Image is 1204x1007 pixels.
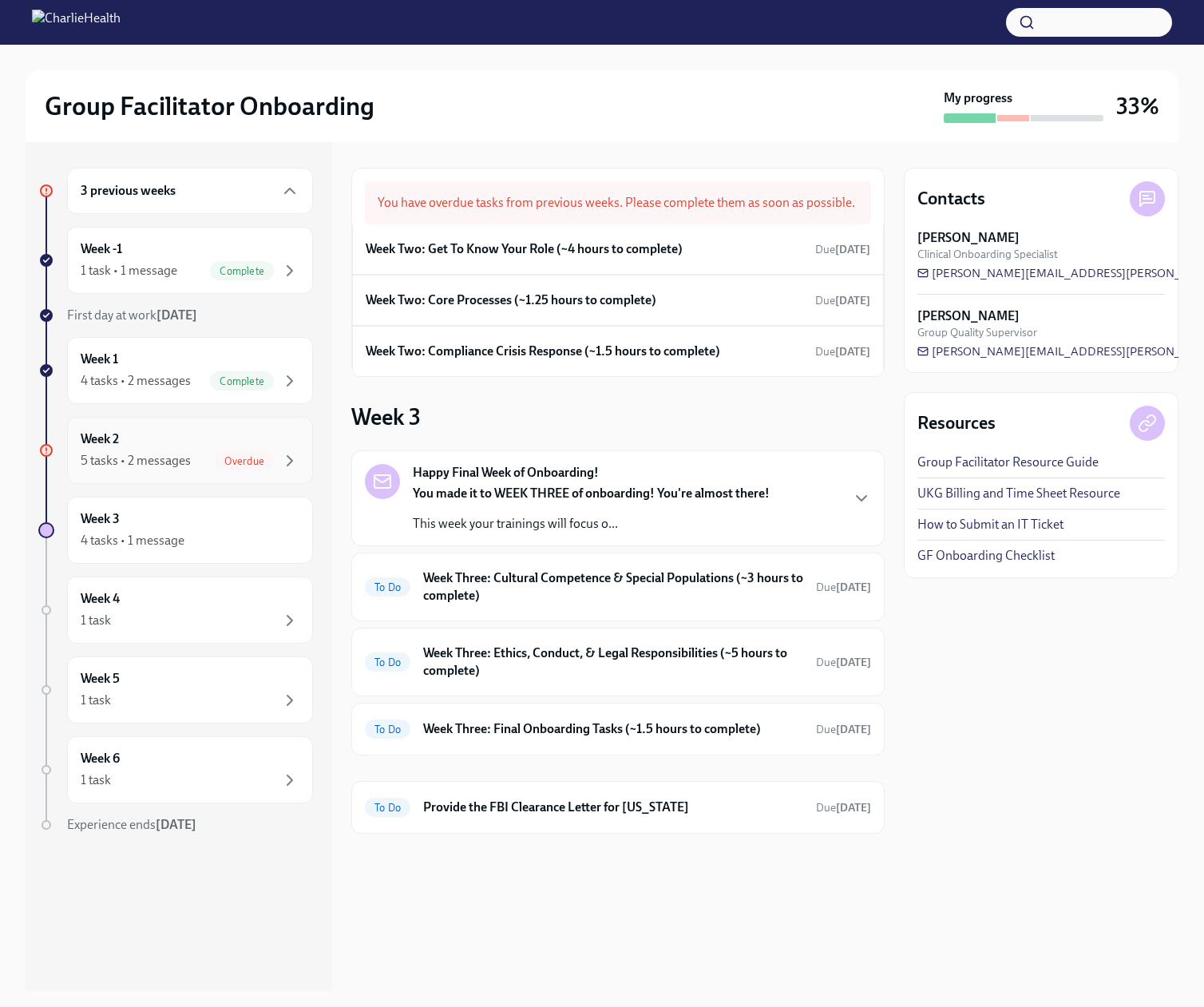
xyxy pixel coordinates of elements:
[81,510,120,528] h6: Week 3
[366,339,870,363] a: Week Two: Compliance Crisis Response (~1.5 hours to complete)Due[DATE]
[423,569,803,605] h6: Week Three: Cultural Competence & Special Populations (~3 hours to complete)
[816,723,871,736] span: Due
[38,497,313,564] a: Week 34 tasks • 1 message
[815,243,870,256] span: Due
[45,90,374,122] h2: Group Facilitator Onboarding
[917,516,1063,533] a: How to Submit an IT Ticket
[815,242,870,257] span: September 29th, 2025 08:00
[81,590,120,608] h6: Week 4
[423,644,803,680] h6: Week Three: Ethics, Conduct, & Legal Responsibilities (~5 hours to complete)
[917,307,1020,325] strong: [PERSON_NAME]
[366,343,720,360] h6: Week Two: Compliance Crisis Response (~1.5 hours to complete)
[816,722,871,737] span: October 4th, 2025 08:00
[67,168,313,214] div: 3 previous weeks
[917,229,1020,247] strong: [PERSON_NAME]
[836,801,871,815] strong: [DATE]
[815,345,870,359] span: Due
[215,455,274,467] span: Overdue
[365,566,871,608] a: To DoWeek Three: Cultural Competence & Special Populations (~3 hours to complete)Due[DATE]
[351,402,421,431] h3: Week 3
[365,795,871,820] a: To DoProvide the FBI Clearance Letter for [US_STATE]Due[DATE]
[81,452,191,470] div: 5 tasks • 2 messages
[835,294,870,307] strong: [DATE]
[816,581,871,594] span: Due
[365,716,871,742] a: To DoWeek Three: Final Onboarding Tasks (~1.5 hours to complete)Due[DATE]
[32,10,121,35] img: CharlieHealth
[836,656,871,669] strong: [DATE]
[835,345,870,359] strong: [DATE]
[423,799,803,816] h6: Provide the FBI Clearance Letter for [US_STATE]
[38,417,313,484] a: Week 25 tasks • 2 messagesOverdue
[366,237,870,261] a: Week Two: Get To Know Your Role (~4 hours to complete)Due[DATE]
[816,655,871,670] span: October 6th, 2025 08:00
[81,240,122,258] h6: Week -1
[38,656,313,724] a: Week 51 task
[816,801,871,815] span: Due
[81,372,191,390] div: 4 tasks • 2 messages
[917,325,1037,340] span: Group Quality Supervisor
[917,485,1120,502] a: UKG Billing and Time Sheet Resource
[836,723,871,736] strong: [DATE]
[917,411,996,435] h4: Resources
[81,351,118,368] h6: Week 1
[365,181,871,224] div: You have overdue tasks from previous weeks. Please complete them as soon as possible.
[917,187,985,211] h4: Contacts
[81,771,111,789] div: 1 task
[835,243,870,256] strong: [DATE]
[917,547,1055,565] a: GF Onboarding Checklist
[81,670,120,688] h6: Week 5
[917,247,1058,262] span: Clinical Onboarding Specialist
[38,337,313,404] a: Week 14 tasks • 2 messagesComplete
[413,486,770,501] strong: You made it to WEEK THREE of onboarding! You're almost there!
[815,294,870,307] span: Due
[67,817,196,832] span: Experience ends
[365,802,410,814] span: To Do
[81,612,111,629] div: 1 task
[815,344,870,359] span: September 29th, 2025 08:00
[366,240,683,258] h6: Week Two: Get To Know Your Role (~4 hours to complete)
[81,750,120,767] h6: Week 6
[944,89,1012,107] strong: My progress
[210,375,274,387] span: Complete
[816,656,871,669] span: Due
[816,580,871,595] span: October 6th, 2025 08:00
[38,307,313,324] a: First day at work[DATE]
[366,288,870,312] a: Week Two: Core Processes (~1.25 hours to complete)Due[DATE]
[156,817,196,832] strong: [DATE]
[81,692,111,709] div: 1 task
[413,515,770,533] p: This week your trainings will focus o...
[210,265,274,277] span: Complete
[917,454,1099,471] a: Group Facilitator Resource Guide
[81,182,176,200] h6: 3 previous weeks
[366,291,656,309] h6: Week Two: Core Processes (~1.25 hours to complete)
[365,641,871,683] a: To DoWeek Three: Ethics, Conduct, & Legal Responsibilities (~5 hours to complete)Due[DATE]
[423,720,803,738] h6: Week Three: Final Onboarding Tasks (~1.5 hours to complete)
[816,800,871,815] span: October 21st, 2025 08:00
[365,656,410,668] span: To Do
[836,581,871,594] strong: [DATE]
[156,307,197,323] strong: [DATE]
[67,307,197,323] span: First day at work
[413,464,599,482] strong: Happy Final Week of Onboarding!
[38,577,313,644] a: Week 41 task
[815,293,870,308] span: September 29th, 2025 08:00
[38,227,313,294] a: Week -11 task • 1 messageComplete
[81,430,119,448] h6: Week 2
[1116,92,1159,121] h3: 33%
[38,736,313,803] a: Week 61 task
[81,532,184,549] div: 4 tasks • 1 message
[81,262,177,280] div: 1 task • 1 message
[365,724,410,735] span: To Do
[365,581,410,593] span: To Do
